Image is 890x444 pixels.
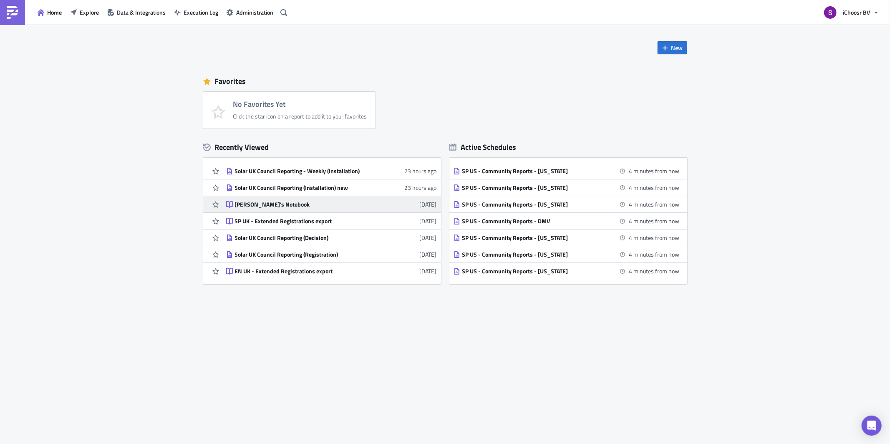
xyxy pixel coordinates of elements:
[233,113,367,120] div: Click the star icon on a report to add it to your favorites
[184,8,218,17] span: Execution Log
[454,263,680,279] a: SP US - Community Reports - [US_STATE]4 minutes from now
[226,163,437,179] a: Solar UK Council Reporting - Weekly (Installation)23 hours ago
[33,6,66,19] button: Home
[454,230,680,246] a: SP US - Community Reports - [US_STATE]4 minutes from now
[462,184,608,192] div: SP US - Community Reports - [US_STATE]
[629,233,680,242] time: 2025-09-02 14:30
[235,267,381,275] div: EN UK - Extended Registrations export
[222,6,277,19] button: Administration
[819,3,884,22] button: iChoosr BV
[420,267,437,275] time: 2025-08-07T12:33:41Z
[671,43,683,52] span: New
[226,213,437,229] a: SP UK - Extended Registrations export[DATE]
[454,246,680,262] a: SP US - Community Reports - [US_STATE]4 minutes from now
[233,100,367,108] h4: No Favorites Yet
[629,217,680,225] time: 2025-09-02 14:30
[629,166,680,175] time: 2025-09-02 14:30
[420,250,437,259] time: 2025-08-19T14:20:03Z
[462,201,608,208] div: SP US - Community Reports - [US_STATE]
[235,201,381,208] div: [PERSON_NAME]'s Notebook
[236,8,273,17] span: Administration
[235,167,381,175] div: Solar UK Council Reporting - Weekly (Installation)
[170,6,222,19] button: Execution Log
[462,217,608,225] div: SP US - Community Reports - DMV
[226,230,437,246] a: Solar UK Council Reporting (Decision)[DATE]
[235,234,381,242] div: Solar UK Council Reporting (Decision)
[235,184,381,192] div: Solar UK Council Reporting (Installation) new
[420,233,437,242] time: 2025-08-19T14:22:51Z
[629,200,680,209] time: 2025-09-02 14:30
[226,246,437,262] a: Solar UK Council Reporting (Registration)[DATE]
[420,217,437,225] time: 2025-08-20T09:52:55Z
[420,200,437,209] time: 2025-08-22T13:08:02Z
[658,41,687,54] button: New
[862,416,882,436] div: Open Intercom Messenger
[462,267,608,275] div: SP US - Community Reports - [US_STATE]
[629,250,680,259] time: 2025-09-02 14:30
[47,8,62,17] span: Home
[203,75,687,88] div: Favorites
[235,217,381,225] div: SP UK - Extended Registrations export
[454,213,680,229] a: SP US - Community Reports - DMV4 minutes from now
[454,179,680,196] a: SP US - Community Reports - [US_STATE]4 minutes from now
[454,196,680,212] a: SP US - Community Reports - [US_STATE]4 minutes from now
[843,8,870,17] span: iChoosr BV
[117,8,166,17] span: Data & Integrations
[226,196,437,212] a: [PERSON_NAME]'s Notebook[DATE]
[629,267,680,275] time: 2025-09-02 14:30
[226,263,437,279] a: EN UK - Extended Registrations export[DATE]
[462,234,608,242] div: SP US - Community Reports - [US_STATE]
[405,166,437,175] time: 2025-09-01T14:43:01Z
[226,179,437,196] a: Solar UK Council Reporting (Installation) new23 hours ago
[462,251,608,258] div: SP US - Community Reports - [US_STATE]
[80,8,99,17] span: Explore
[235,251,381,258] div: Solar UK Council Reporting (Registration)
[203,141,441,154] div: Recently Viewed
[66,6,103,19] button: Explore
[6,6,19,19] img: PushMetrics
[103,6,170,19] button: Data & Integrations
[405,183,437,192] time: 2025-09-01T14:42:14Z
[454,163,680,179] a: SP US - Community Reports - [US_STATE]4 minutes from now
[823,5,837,20] img: Avatar
[462,167,608,175] div: SP US - Community Reports - [US_STATE]
[449,142,517,152] div: Active Schedules
[629,183,680,192] time: 2025-09-02 14:30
